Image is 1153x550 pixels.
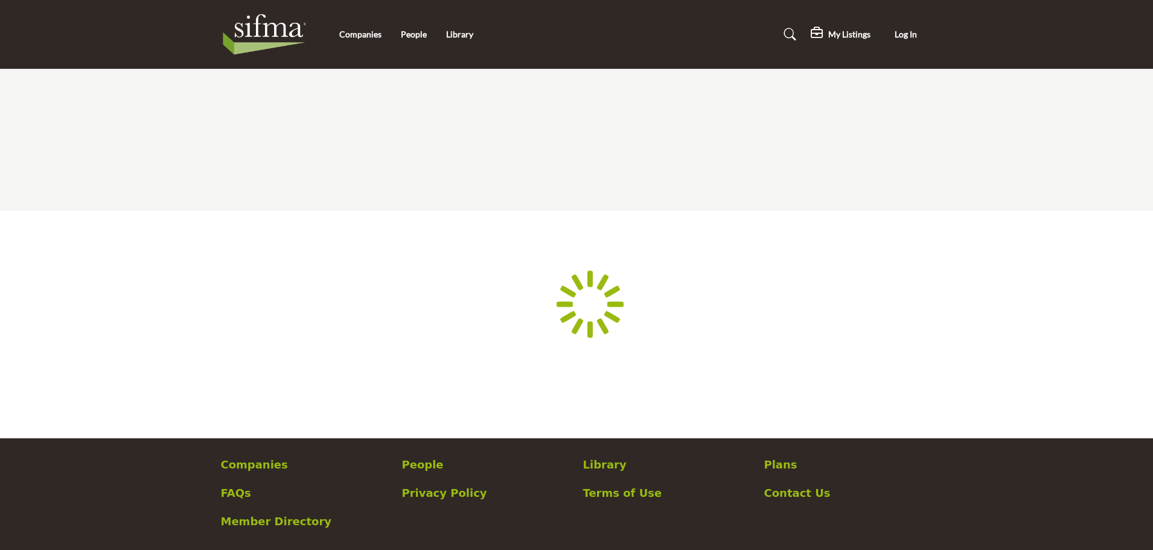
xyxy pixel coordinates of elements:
[583,456,752,473] a: Library
[828,29,870,40] h5: My Listings
[402,456,570,473] a: People
[446,29,473,39] a: Library
[339,29,382,39] a: Companies
[221,456,389,473] a: Companies
[895,29,917,39] span: Log In
[764,485,933,501] a: Contact Us
[221,10,315,59] img: Site Logo
[880,24,933,46] button: Log In
[401,29,427,39] a: People
[772,25,804,44] a: Search
[221,485,389,501] a: FAQs
[221,513,389,529] a: Member Directory
[402,485,570,501] a: Privacy Policy
[583,485,752,501] a: Terms of Use
[764,456,933,473] a: Plans
[811,27,870,42] div: My Listings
